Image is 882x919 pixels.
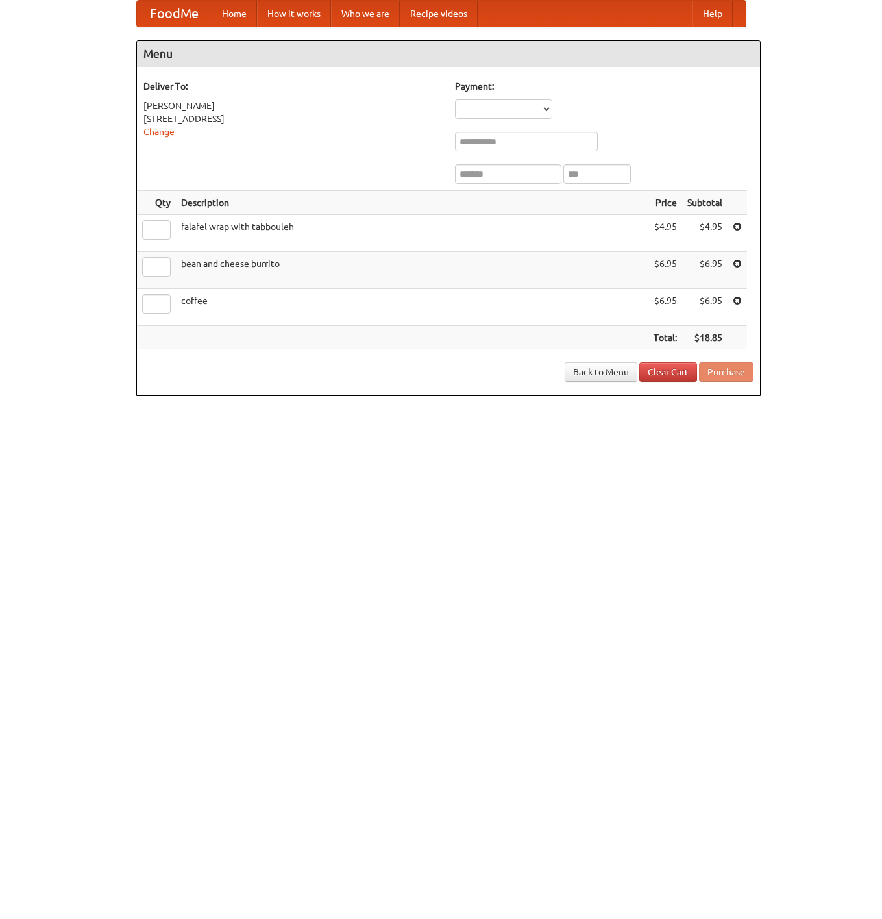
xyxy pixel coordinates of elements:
[212,1,257,27] a: Home
[176,215,648,252] td: falafel wrap with tabbouleh
[176,252,648,289] td: bean and cheese burrito
[648,326,682,350] th: Total:
[176,289,648,326] td: coffee
[692,1,733,27] a: Help
[682,289,728,326] td: $6.95
[137,191,176,215] th: Qty
[137,1,212,27] a: FoodMe
[639,362,697,382] a: Clear Cart
[682,326,728,350] th: $18.85
[565,362,637,382] a: Back to Menu
[331,1,400,27] a: Who we are
[143,80,442,93] h5: Deliver To:
[143,112,442,125] div: [STREET_ADDRESS]
[455,80,753,93] h5: Payment:
[682,252,728,289] td: $6.95
[648,215,682,252] td: $4.95
[682,191,728,215] th: Subtotal
[176,191,648,215] th: Description
[400,1,478,27] a: Recipe videos
[648,191,682,215] th: Price
[682,215,728,252] td: $4.95
[648,252,682,289] td: $6.95
[143,99,442,112] div: [PERSON_NAME]
[143,127,175,137] a: Change
[699,362,753,382] button: Purchase
[257,1,331,27] a: How it works
[648,289,682,326] td: $6.95
[137,41,760,67] h4: Menu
